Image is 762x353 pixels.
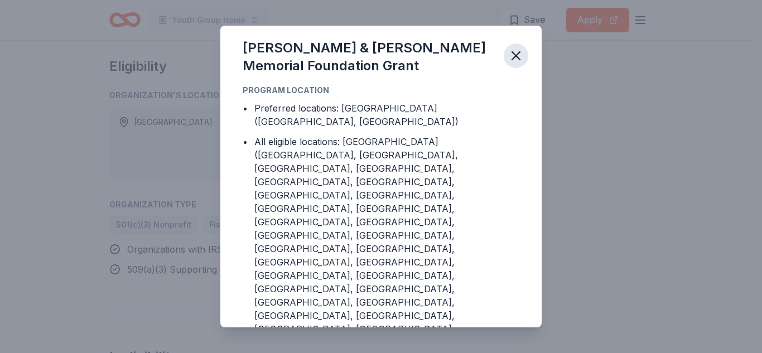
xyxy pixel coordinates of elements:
div: • [243,135,248,148]
div: All eligible locations: [GEOGRAPHIC_DATA] ([GEOGRAPHIC_DATA], [GEOGRAPHIC_DATA], [GEOGRAPHIC_DATA... [254,135,519,349]
div: [PERSON_NAME] & [PERSON_NAME] Memorial Foundation Grant [243,39,495,75]
div: Program Location [243,84,519,97]
div: • [243,101,248,115]
div: Preferred locations: [GEOGRAPHIC_DATA] ([GEOGRAPHIC_DATA], [GEOGRAPHIC_DATA]) [254,101,519,128]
